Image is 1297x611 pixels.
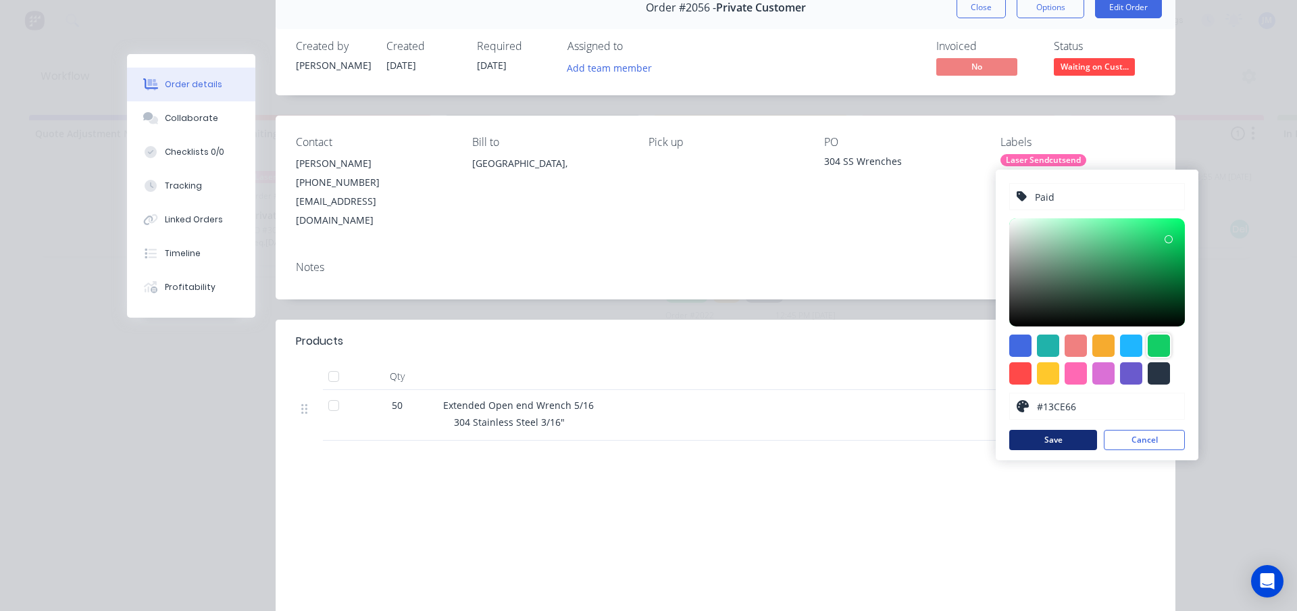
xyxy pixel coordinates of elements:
div: [GEOGRAPHIC_DATA], [472,154,627,197]
div: Labels [1000,136,1155,149]
div: Products [296,333,343,349]
div: Created [386,40,461,53]
div: Created by [296,40,370,53]
div: Pick up [648,136,803,149]
span: 50 [392,398,403,412]
div: Contact [296,136,451,149]
button: Linked Orders [127,203,255,237]
button: Waiting on Cust... [1054,58,1135,78]
button: Tracking [127,169,255,203]
div: Laser Sendcutsend [1000,154,1086,166]
button: Cancel [1104,430,1185,450]
input: Enter label name... [1034,184,1177,210]
div: [PHONE_NUMBER] [296,173,451,192]
div: #f6ab2f [1092,335,1115,357]
div: #ffc82c [1037,362,1059,385]
button: Save [1009,430,1097,450]
div: [PERSON_NAME][PHONE_NUMBER][EMAIL_ADDRESS][DOMAIN_NAME] [296,154,451,230]
div: #ff4949 [1009,362,1032,385]
div: [PERSON_NAME] [296,154,451,173]
span: [DATE] [386,59,416,72]
div: Order details [165,78,222,91]
div: [GEOGRAPHIC_DATA], [472,154,627,173]
div: Status [1054,40,1155,53]
div: #6a5acd [1120,362,1142,385]
button: Profitability [127,270,255,304]
span: Extended Open end Wrench 5/16 [443,399,594,412]
div: Notes [296,261,1155,274]
span: 304 Stainless Steel 3/16" [454,416,565,429]
span: Order #2056 - [646,1,716,14]
div: #ff69b4 [1065,362,1087,385]
div: Assigned to [567,40,703,53]
span: Waiting on Cust... [1054,58,1135,75]
div: [EMAIL_ADDRESS][DOMAIN_NAME] [296,192,451,230]
div: Invoiced [936,40,1038,53]
span: No [936,58,1017,75]
div: Checklists 0/0 [165,146,224,158]
button: Timeline [127,237,255,270]
button: Collaborate [127,101,255,135]
div: PO [824,136,979,149]
button: Order details [127,68,255,101]
div: Tracking [165,180,202,192]
div: #4169e1 [1009,335,1032,357]
button: Checklists 0/0 [127,135,255,169]
div: Timeline [165,247,201,260]
span: [DATE] [477,59,507,72]
div: Open Intercom Messenger [1251,565,1283,597]
div: #273444 [1148,362,1170,385]
div: Collaborate [165,112,218,124]
div: #f08080 [1065,335,1087,357]
div: #13ce66 [1148,335,1170,357]
div: [PERSON_NAME] [296,58,370,72]
div: Bill to [472,136,627,149]
div: #20b2aa [1037,335,1059,357]
span: Private Customer [716,1,806,14]
div: 304 SS Wrenches [824,154,979,173]
button: Add team member [560,58,659,76]
div: Required [477,40,551,53]
button: Add team member [567,58,659,76]
div: Profitability [165,281,215,293]
div: #da70d6 [1092,362,1115,385]
div: Qty [357,363,438,390]
div: #1fb6ff [1120,335,1142,357]
div: Linked Orders [165,214,223,226]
